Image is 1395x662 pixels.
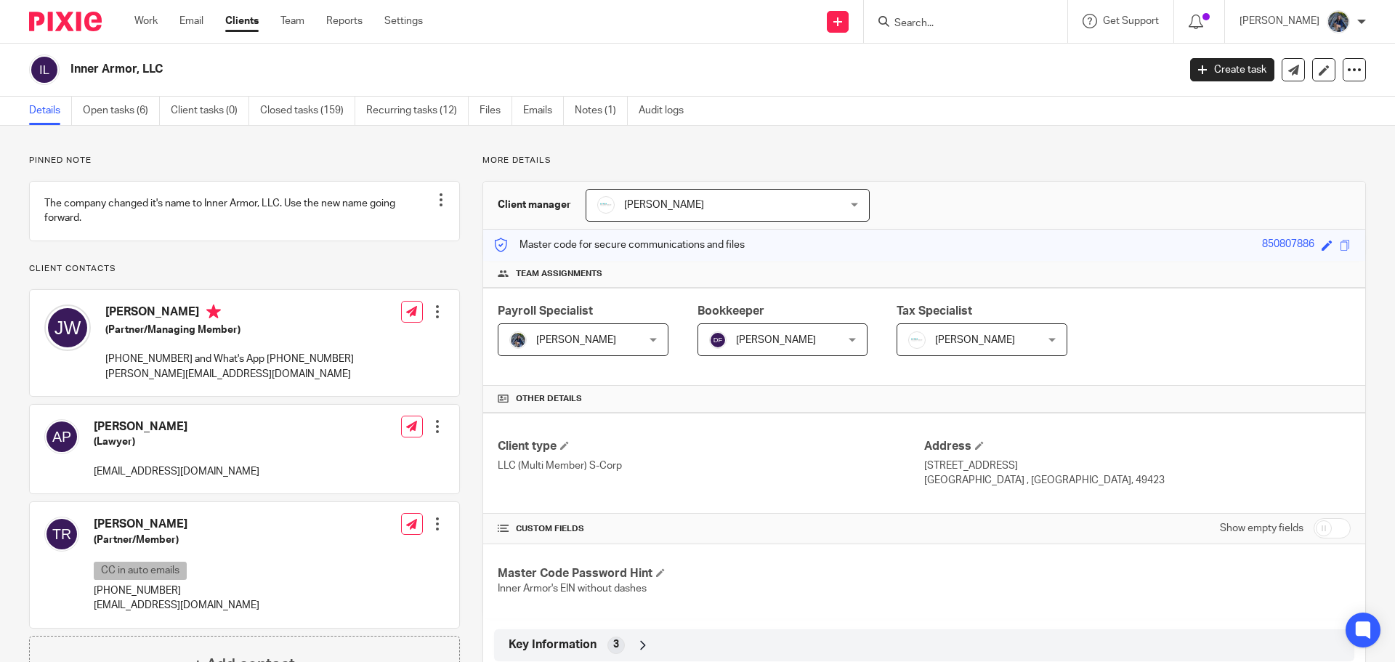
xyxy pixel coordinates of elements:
img: 20210918_184149%20(2).jpg [1327,10,1350,33]
p: [GEOGRAPHIC_DATA] , [GEOGRAPHIC_DATA], 49423 [924,473,1351,488]
h4: CUSTOM FIELDS [498,523,924,535]
i: Primary [206,304,221,319]
a: Team [280,14,304,28]
a: Files [480,97,512,125]
a: Recurring tasks (12) [366,97,469,125]
a: Email [179,14,203,28]
p: [STREET_ADDRESS] [924,459,1351,473]
h4: [PERSON_NAME] [94,419,259,435]
h5: (Partner/Managing Member) [105,323,354,337]
p: Master code for secure communications and files [494,238,745,252]
h5: (Lawyer) [94,435,259,449]
span: Get Support [1103,16,1159,26]
span: [PERSON_NAME] [624,200,704,210]
a: Emails [523,97,564,125]
span: Team assignments [516,268,602,280]
h4: Client type [498,439,924,454]
p: [PERSON_NAME][EMAIL_ADDRESS][DOMAIN_NAME] [105,367,354,382]
span: Tax Specialist [897,305,972,317]
span: Key Information [509,637,597,653]
img: svg%3E [709,331,727,349]
p: [EMAIL_ADDRESS][DOMAIN_NAME] [94,464,259,479]
span: [PERSON_NAME] [736,335,816,345]
img: svg%3E [44,517,79,552]
p: LLC (Multi Member) S-Corp [498,459,924,473]
a: Reports [326,14,363,28]
img: _Logo.png [597,196,615,214]
a: Client tasks (0) [171,97,249,125]
span: 3 [613,637,619,652]
h4: [PERSON_NAME] [94,517,259,532]
a: Clients [225,14,259,28]
img: _Logo.png [908,331,926,349]
h4: Address [924,439,1351,454]
a: Open tasks (6) [83,97,160,125]
span: Bookkeeper [697,305,764,317]
span: Payroll Specialist [498,305,593,317]
span: [PERSON_NAME] [536,335,616,345]
a: Details [29,97,72,125]
p: [PHONE_NUMBER] [94,584,259,598]
a: Notes (1) [575,97,628,125]
span: [PERSON_NAME] [935,335,1015,345]
h5: (Partner/Member) [94,533,259,547]
h2: Inner Armor, LLC [70,62,949,77]
p: [PHONE_NUMBER] and What's App [PHONE_NUMBER] [105,352,354,366]
p: Pinned note [29,155,460,166]
img: svg%3E [44,304,91,351]
a: Work [134,14,158,28]
a: Create task [1190,58,1274,81]
h4: [PERSON_NAME] [105,304,354,323]
img: 20210918_184149%20(2).jpg [509,331,527,349]
p: More details [482,155,1366,166]
h3: Client manager [498,198,571,212]
p: [EMAIL_ADDRESS][DOMAIN_NAME] [94,598,259,613]
p: Client contacts [29,263,460,275]
div: 850807886 [1262,237,1314,254]
img: svg%3E [44,419,79,454]
img: svg%3E [29,55,60,85]
p: CC in auto emails [94,562,187,580]
p: [PERSON_NAME] [1240,14,1319,28]
span: Other details [516,393,582,405]
h4: Master Code Password Hint [498,566,924,581]
input: Search [893,17,1024,31]
label: Show empty fields [1220,521,1303,536]
a: Audit logs [639,97,695,125]
a: Settings [384,14,423,28]
span: Inner Armor's EIN without dashes [498,584,647,594]
img: Pixie [29,12,102,31]
a: Closed tasks (159) [260,97,355,125]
